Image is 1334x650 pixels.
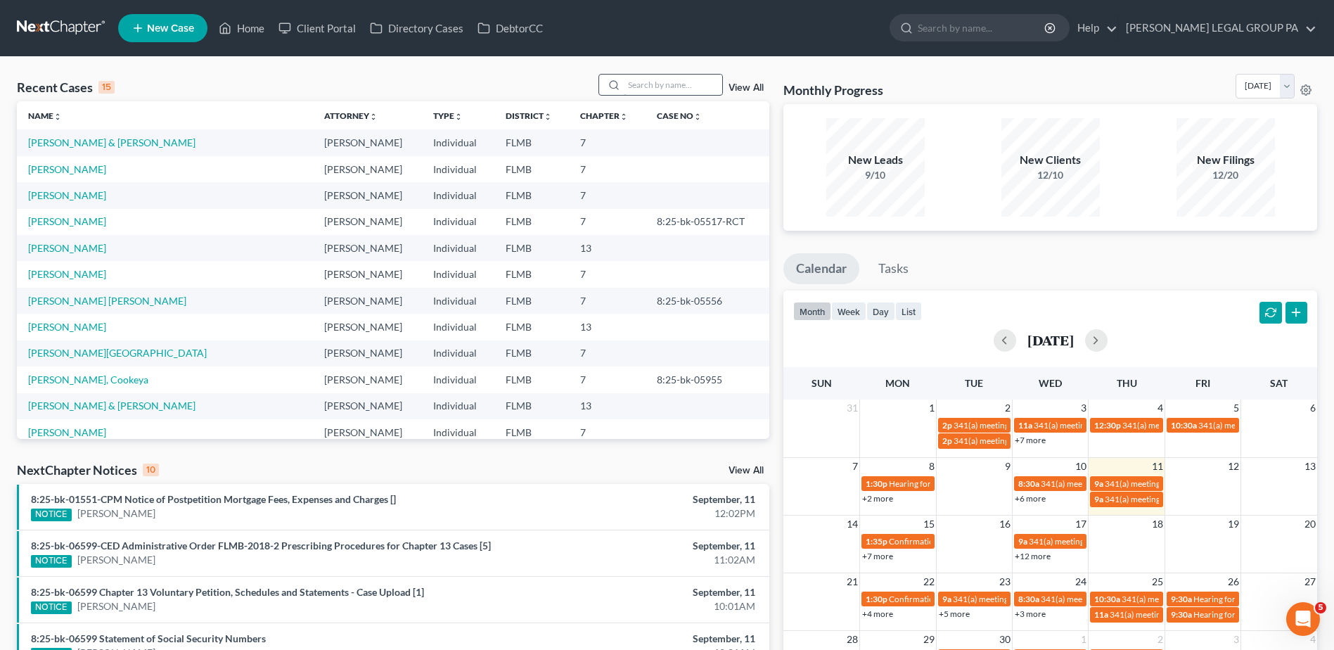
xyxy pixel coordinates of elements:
[922,573,936,590] span: 22
[998,631,1012,648] span: 30
[313,314,423,340] td: [PERSON_NAME]
[1003,458,1012,475] span: 9
[422,393,494,419] td: Individual
[77,553,155,567] a: [PERSON_NAME]
[313,182,423,208] td: [PERSON_NAME]
[1150,573,1165,590] span: 25
[1286,602,1320,636] iframe: Intercom live chat
[369,113,378,121] i: unfold_more
[862,493,893,504] a: +2 more
[523,492,755,506] div: September, 11
[1198,420,1334,431] span: 341(a) meeting for [PERSON_NAME]
[1156,631,1165,648] span: 2
[31,540,491,552] a: 8:25-bk-06599-CED Administrative Order FLMB-2018-2 Prescribing Procedures for Chapter 13 Cases [5]
[693,113,702,121] i: unfold_more
[1176,168,1275,182] div: 12/20
[271,15,363,41] a: Client Portal
[569,367,646,393] td: 7
[313,340,423,367] td: [PERSON_NAME]
[28,136,195,148] a: [PERSON_NAME] & [PERSON_NAME]
[942,435,952,446] span: 2p
[845,573,859,590] span: 21
[1122,594,1257,604] span: 341(a) meeting for [PERSON_NAME]
[523,539,755,553] div: September, 11
[1015,608,1046,619] a: +3 more
[729,83,764,93] a: View All
[646,209,769,235] td: 8:25-bk-05517-RCT
[1094,494,1103,504] span: 9a
[494,209,570,235] td: FLMB
[1018,420,1032,431] span: 11a
[1105,494,1240,504] span: 341(a) meeting for [PERSON_NAME]
[470,15,550,41] a: DebtorCC
[928,458,936,475] span: 8
[28,321,106,333] a: [PERSON_NAME]
[1122,420,1258,431] span: 341(a) meeting for [PERSON_NAME]
[313,288,423,314] td: [PERSON_NAME]
[1232,631,1240,648] span: 3
[31,586,424,598] a: 8:25-bk-06599 Chapter 13 Voluntary Petition, Schedules and Statements - Case Upload [1]
[422,156,494,182] td: Individual
[826,152,925,168] div: New Leads
[147,23,194,34] span: New Case
[922,516,936,533] span: 15
[324,110,378,121] a: Attorneyunfold_more
[363,15,470,41] a: Directory Cases
[523,553,755,567] div: 11:02AM
[851,458,859,475] span: 7
[1117,377,1137,389] span: Thu
[1079,400,1088,416] span: 3
[1150,516,1165,533] span: 18
[1150,458,1165,475] span: 11
[1226,458,1240,475] span: 12
[965,377,983,389] span: Tue
[922,631,936,648] span: 29
[28,400,195,412] a: [PERSON_NAME] & [PERSON_NAME]
[812,377,832,389] span: Sun
[212,15,271,41] a: Home
[826,168,925,182] div: 9/10
[862,608,893,619] a: +4 more
[569,340,646,367] td: 7
[580,110,628,121] a: Chapterunfold_more
[1226,573,1240,590] span: 26
[1315,602,1326,613] span: 5
[954,420,1164,431] span: 341(a) meeting for [PERSON_NAME] & [PERSON_NAME]
[783,82,883,98] h3: Monthly Progress
[31,555,72,568] div: NOTICE
[620,113,628,121] i: unfold_more
[523,506,755,521] div: 12:02PM
[1015,493,1046,504] a: +6 more
[866,478,887,489] span: 1:30p
[783,253,859,284] a: Calendar
[569,156,646,182] td: 7
[494,419,570,445] td: FLMB
[569,235,646,261] td: 13
[422,340,494,367] td: Individual
[31,493,396,505] a: 8:25-bk-01551-CPM Notice of Postpetition Mortgage Fees, Expenses and Charges []
[1074,458,1088,475] span: 10
[1018,536,1027,547] span: 9a
[143,464,159,476] div: 10
[1303,458,1317,475] span: 13
[77,506,155,521] a: [PERSON_NAME]
[569,182,646,208] td: 7
[942,420,952,431] span: 2p
[1001,152,1100,168] div: New Clients
[1074,516,1088,533] span: 17
[28,295,186,307] a: [PERSON_NAME] [PERSON_NAME]
[31,632,266,644] a: 8:25-bk-06599 Statement of Social Security Numbers
[1303,573,1317,590] span: 27
[422,314,494,340] td: Individual
[918,15,1046,41] input: Search by name...
[28,268,106,280] a: [PERSON_NAME]
[998,573,1012,590] span: 23
[422,235,494,261] td: Individual
[422,129,494,155] td: Individual
[1041,594,1176,604] span: 341(a) meeting for [PERSON_NAME]
[1018,478,1039,489] span: 8:30a
[866,253,921,284] a: Tasks
[831,302,866,321] button: week
[1171,420,1197,431] span: 10:30a
[1156,400,1165,416] span: 4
